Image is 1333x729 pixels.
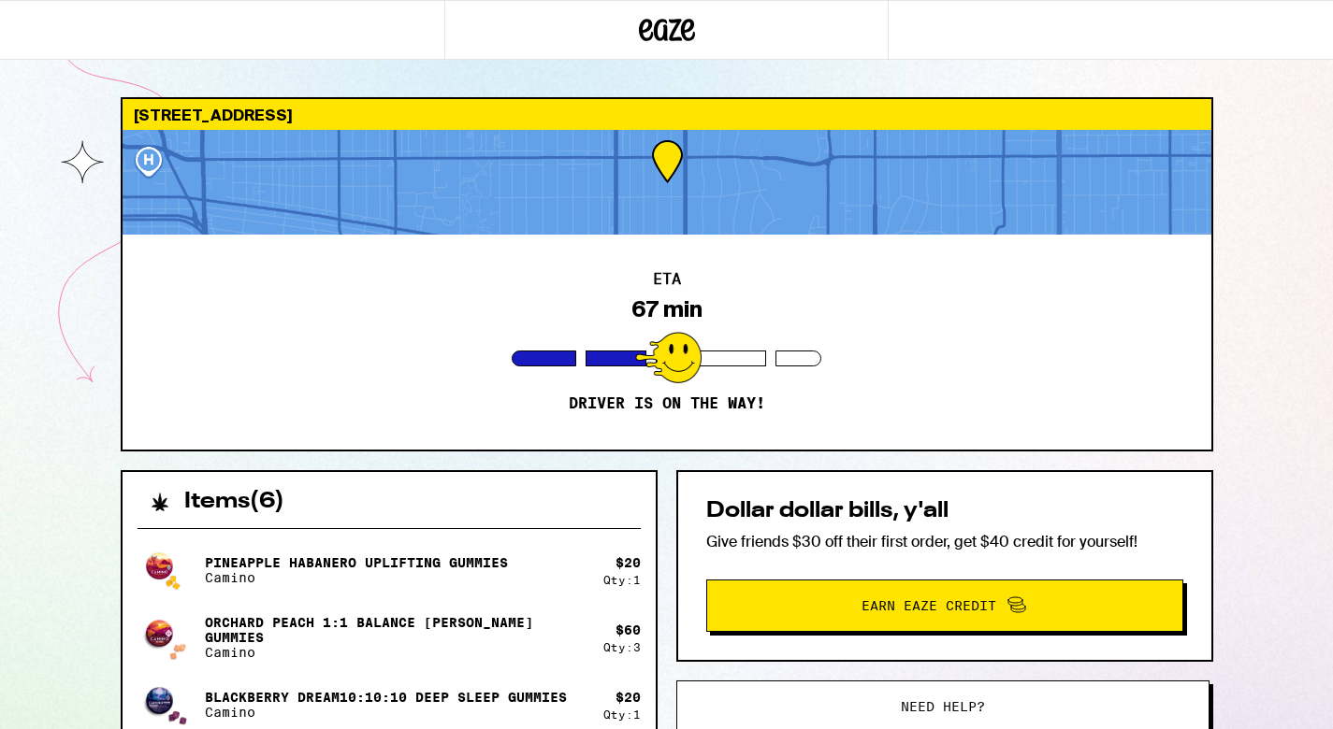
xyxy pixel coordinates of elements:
[205,615,588,645] p: Orchard Peach 1:1 Balance [PERSON_NAME] Gummies
[862,599,996,612] span: Earn Eaze Credit
[205,570,508,585] p: Camino
[1212,673,1314,720] iframe: Opens a widget where you can find more information
[901,700,985,713] span: Need help?
[653,272,681,287] h2: ETA
[706,532,1183,551] p: Give friends $30 off their first order, get $40 credit for yourself!
[603,574,641,586] div: Qty: 1
[616,555,641,570] div: $ 20
[706,579,1183,632] button: Earn Eaze Credit
[631,296,703,322] div: 67 min
[205,555,508,570] p: Pineapple Habanero Uplifting Gummies
[138,544,190,596] img: Camino - Pineapple Habanero Uplifting Gummies
[616,622,641,637] div: $ 60
[205,645,588,660] p: Camino
[184,491,284,513] h2: Items ( 6 )
[603,641,641,653] div: Qty: 3
[123,99,1211,130] div: [STREET_ADDRESS]
[706,500,1183,522] h2: Dollar dollar bills, y'all
[603,708,641,721] div: Qty: 1
[205,705,567,720] p: Camino
[616,690,641,705] div: $ 20
[569,394,765,413] p: Driver is on the way!
[138,611,190,664] img: Camino - Orchard Peach 1:1 Balance Sours Gummies
[205,690,567,705] p: Blackberry Dream10:10:10 Deep Sleep Gummies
